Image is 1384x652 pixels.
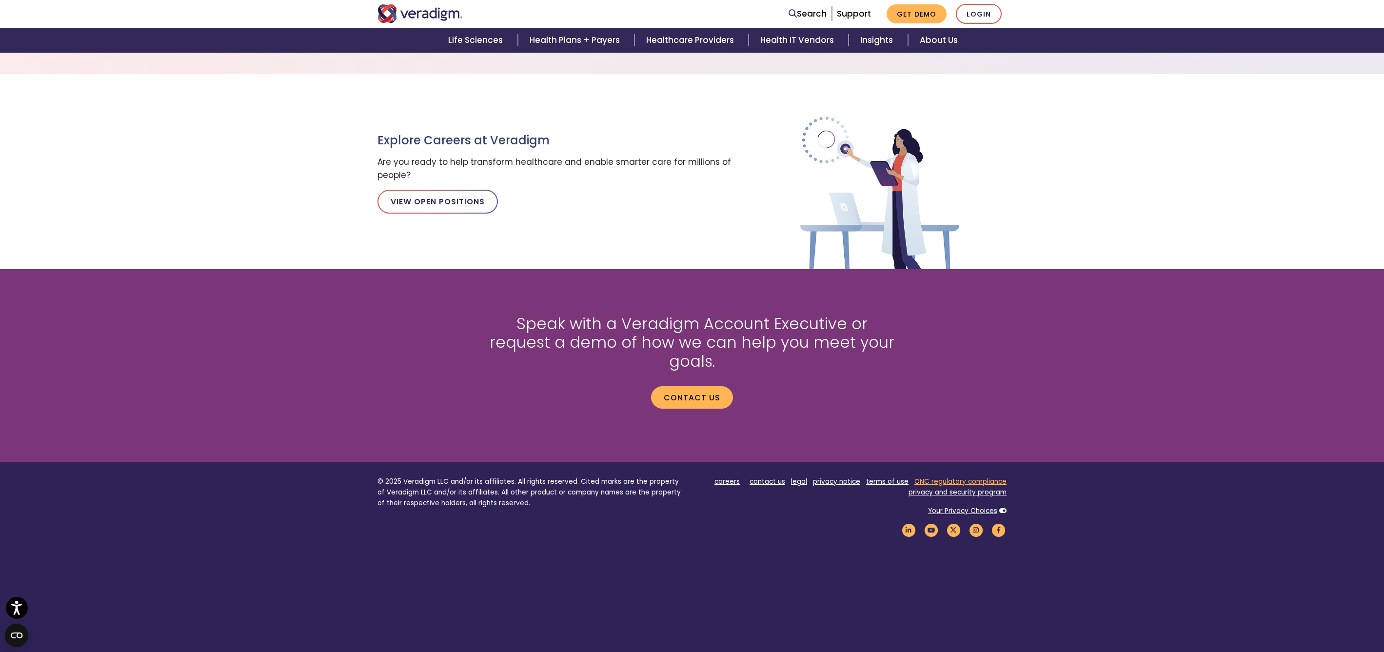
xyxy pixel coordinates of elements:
button: Open CMP widget [5,624,28,647]
a: Veradigm YouTube Link [923,526,939,535]
a: privacy and security program [909,488,1007,497]
h2: Speak with a Veradigm Account Executive or request a demo of how we can help you meet your goals. [485,315,899,371]
a: View Open Positions [377,190,498,213]
a: Support [837,8,871,20]
a: Life Sciences [436,28,517,53]
a: Healthcare Providers [634,28,749,53]
a: Health IT Vendors [749,28,849,53]
a: Insights [849,28,908,53]
a: contact us [750,477,785,486]
a: Health Plans + Payers [518,28,634,53]
a: Veradigm Instagram Link [968,526,984,535]
a: legal [791,477,807,486]
img: Veradigm logo [377,4,463,23]
a: careers [714,477,740,486]
a: Your Privacy Choices [928,506,997,515]
a: Get Demo [887,4,947,23]
a: Veradigm LinkedIn Link [900,526,917,535]
a: privacy notice [813,477,860,486]
p: Are you ready to help transform healthcare and enable smarter care for millions of people? [377,156,738,182]
a: Search [789,7,827,20]
a: Veradigm Twitter Link [945,526,962,535]
iframe: Drift Chat Widget [1197,592,1372,640]
a: Login [956,4,1002,24]
a: About Us [908,28,969,53]
h3: Explore Careers at Veradigm [377,134,738,148]
a: ONC regulatory compliance [914,477,1007,486]
p: © 2025 Veradigm LLC and/or its affiliates. All rights reserved. Cited marks are the property of V... [377,476,685,508]
a: Veradigm Facebook Link [990,526,1007,535]
a: Contact us [651,386,733,409]
a: terms of use [866,477,909,486]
